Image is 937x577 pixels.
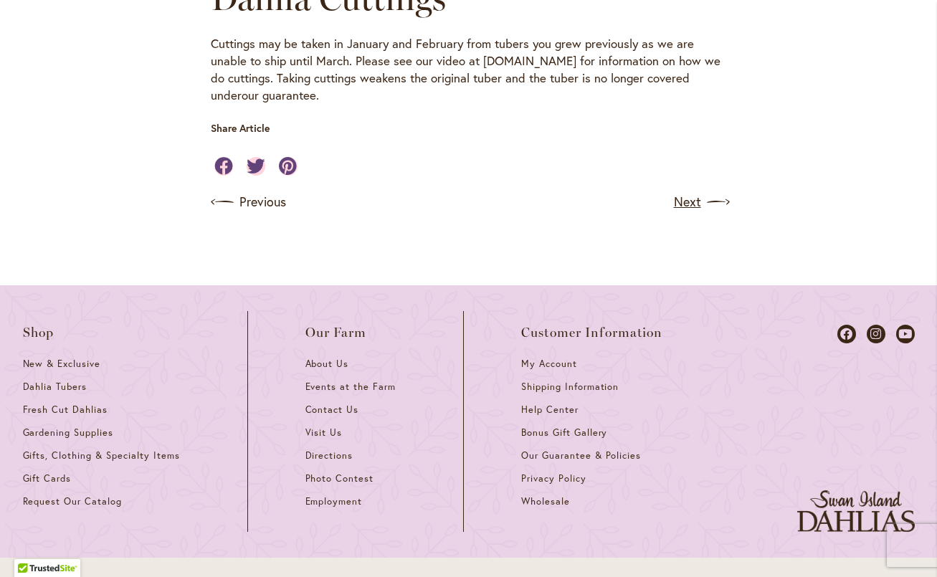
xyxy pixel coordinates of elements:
span: Customer Information [521,325,663,340]
a: Next [674,191,727,214]
span: Bonus Gift Gallery [521,426,607,439]
img: arrow icon [707,191,730,214]
a: Share on Pinterest [279,157,298,176]
span: Our Farm [305,325,367,340]
p: Share Article [211,121,290,135]
span: Gifts, Clothing & Specialty Items [23,449,180,462]
p: Cuttings may be taken in January and February from tubers you grew previously as we are unable to... [211,35,727,104]
span: Wholesale [521,495,570,507]
a: our guarantee [242,87,316,103]
a: Share on Facebook [214,157,233,176]
span: Photo Contest [305,472,374,485]
span: Request Our Catalog [23,495,122,507]
span: Events at the Farm [305,381,396,393]
span: Visit Us [305,426,343,439]
a: Dahlias on Instagram [867,325,885,343]
span: Fresh Cut Dahlias [23,404,108,416]
img: arrow icon [211,191,234,214]
a: Share on Twitter [247,157,265,176]
span: About Us [305,358,349,370]
a: Previous [211,191,286,214]
span: My Account [521,358,577,370]
a: Dahlias on Facebook [837,325,856,343]
span: Contact Us [305,404,359,416]
span: Our Guarantee & Policies [521,449,641,462]
span: Shop [23,325,54,340]
span: Help Center [521,404,579,416]
span: Employment [305,495,363,507]
span: Gift Cards [23,472,72,485]
span: Privacy Policy [521,472,586,485]
span: Gardening Supplies [23,426,113,439]
span: Directions [305,449,353,462]
span: Dahlia Tubers [23,381,87,393]
span: New & Exclusive [23,358,101,370]
a: Dahlias on Youtube [896,325,915,343]
span: Shipping Information [521,381,619,393]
